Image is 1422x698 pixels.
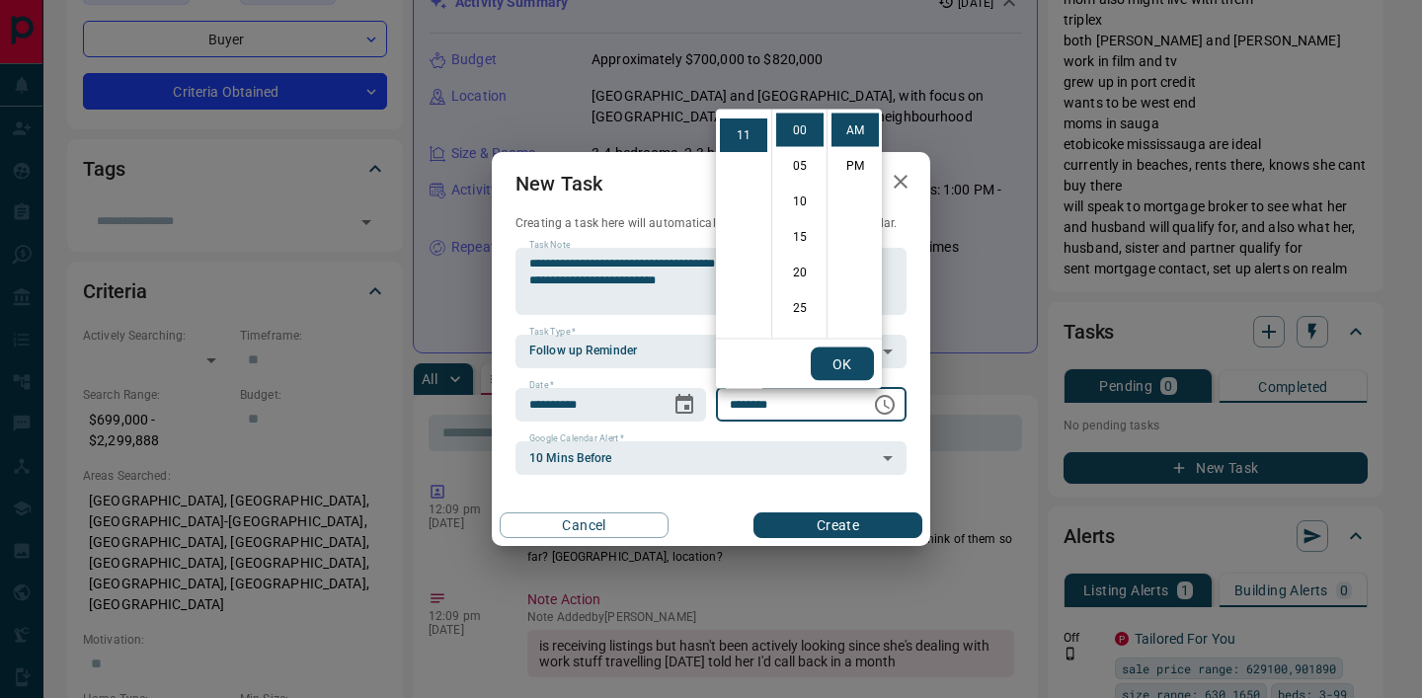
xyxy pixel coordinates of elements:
[492,152,626,215] h2: New Task
[753,512,922,538] button: Create
[776,291,824,325] li: 25 minutes
[720,119,767,153] li: 11 hours
[811,348,874,381] button: OK
[515,335,907,368] div: Follow up Reminder
[716,110,771,339] ul: Select hours
[831,149,879,183] li: PM
[529,239,570,252] label: Task Note
[827,110,882,339] ul: Select meridiem
[776,114,824,147] li: 0 minutes
[529,326,576,339] label: Task Type
[776,327,824,360] li: 30 minutes
[776,220,824,254] li: 15 minutes
[515,215,907,232] p: Creating a task here will automatically add it to your Google Calendar.
[776,256,824,289] li: 20 minutes
[771,110,827,339] ul: Select minutes
[831,114,879,147] li: AM
[776,149,824,183] li: 5 minutes
[776,185,824,218] li: 10 minutes
[529,379,554,392] label: Date
[865,385,905,425] button: Choose time, selected time is 11:00 AM
[529,432,624,445] label: Google Calendar Alert
[730,379,755,392] label: Time
[515,441,907,475] div: 10 Mins Before
[665,385,704,425] button: Choose date, selected date is Oct 14, 2025
[500,512,669,538] button: Cancel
